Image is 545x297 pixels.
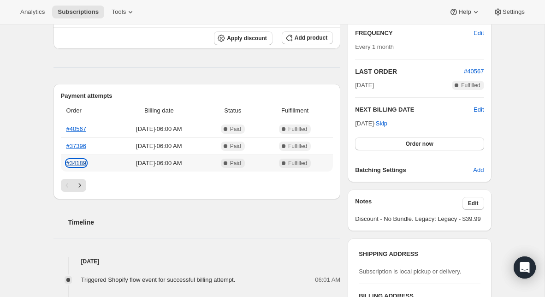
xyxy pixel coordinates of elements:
[288,160,307,167] span: Fulfilled
[359,249,480,259] h3: SHIPPING ADDRESS
[230,160,241,167] span: Paid
[227,35,267,42] span: Apply discount
[81,276,236,283] span: Triggered Shopify flow event for successful billing attempt.
[230,143,241,150] span: Paid
[355,137,484,150] button: Order now
[461,82,480,89] span: Fulfilled
[20,8,45,16] span: Analytics
[355,67,464,76] h2: LAST ORDER
[514,256,536,279] div: Open Intercom Messenger
[473,166,484,175] span: Add
[115,125,203,134] span: [DATE] · 06:00 AM
[462,197,484,210] button: Edit
[115,142,203,151] span: [DATE] · 06:00 AM
[61,179,333,192] nav: Pagination
[503,8,525,16] span: Settings
[355,166,473,175] h6: Batching Settings
[214,31,272,45] button: Apply discount
[73,179,86,192] button: Next
[295,34,327,42] span: Add product
[288,125,307,133] span: Fulfilled
[66,125,86,132] a: #40567
[355,105,474,114] h2: NEXT BILLING DATE
[359,268,461,275] span: Subscription is local pickup or delivery.
[376,119,387,128] span: Skip
[58,8,99,16] span: Subscriptions
[66,160,86,166] a: #34189
[444,6,486,18] button: Help
[355,81,374,90] span: [DATE]
[464,67,484,76] button: #40567
[468,163,489,178] button: Add
[355,214,484,224] span: Discount - No Bundle. Legacy: Legacy - $39.99
[468,200,479,207] span: Edit
[406,140,433,148] span: Order now
[115,159,203,168] span: [DATE] · 06:00 AM
[355,29,474,38] h2: FREQUENCY
[282,31,333,44] button: Add product
[458,8,471,16] span: Help
[68,218,341,227] h2: Timeline
[315,275,340,285] span: 06:01 AM
[115,106,203,115] span: Billing date
[61,91,333,101] h2: Payment attempts
[52,6,104,18] button: Subscriptions
[15,6,50,18] button: Analytics
[106,6,141,18] button: Tools
[208,106,257,115] span: Status
[53,257,341,266] h4: [DATE]
[112,8,126,16] span: Tools
[61,101,113,121] th: Order
[474,105,484,114] button: Edit
[474,29,484,38] span: Edit
[488,6,530,18] button: Settings
[355,120,387,127] span: [DATE] ·
[355,43,394,50] span: Every 1 month
[464,68,484,75] a: #40567
[370,116,393,131] button: Skip
[355,197,462,210] h3: Notes
[262,106,327,115] span: Fulfillment
[288,143,307,150] span: Fulfilled
[66,143,86,149] a: #37396
[468,26,489,41] button: Edit
[230,125,241,133] span: Paid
